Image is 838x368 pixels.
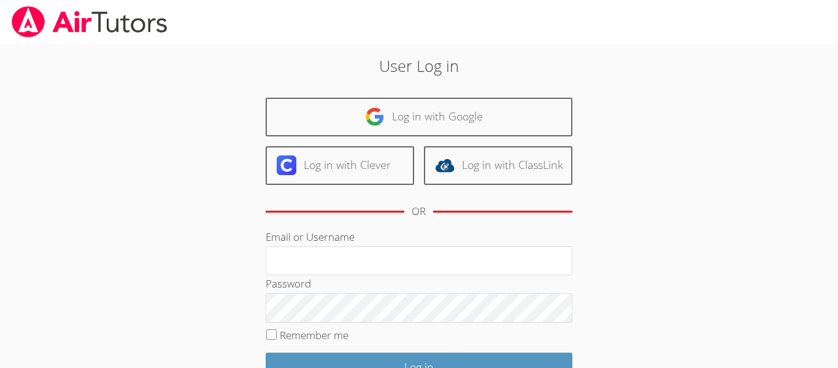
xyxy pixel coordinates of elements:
label: Email or Username [266,230,355,244]
a: Log in with Google [266,98,572,136]
a: Log in with Clever [266,146,414,185]
img: clever-logo-6eab21bc6e7a338710f1a6ff85c0baf02591cd810cc4098c63d3a4b26e2feb20.svg [277,155,296,175]
img: classlink-logo-d6bb404cc1216ec64c9a2012d9dc4662098be43eaf13dc465df04b49fa7ab582.svg [435,155,455,175]
label: Password [266,276,311,291]
img: google-logo-50288ca7cdecda66e5e0955fdab243c47b7ad437acaf1139b6f446037453330a.svg [365,107,385,127]
a: Log in with ClassLink [424,146,572,185]
h2: User Log in [193,54,645,77]
label: Remember me [280,328,348,342]
img: airtutors_banner-c4298cdbf04f3fff15de1276eac7730deb9818008684d7c2e4769d2f7ddbe033.png [10,6,169,37]
div: OR [412,203,426,221]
